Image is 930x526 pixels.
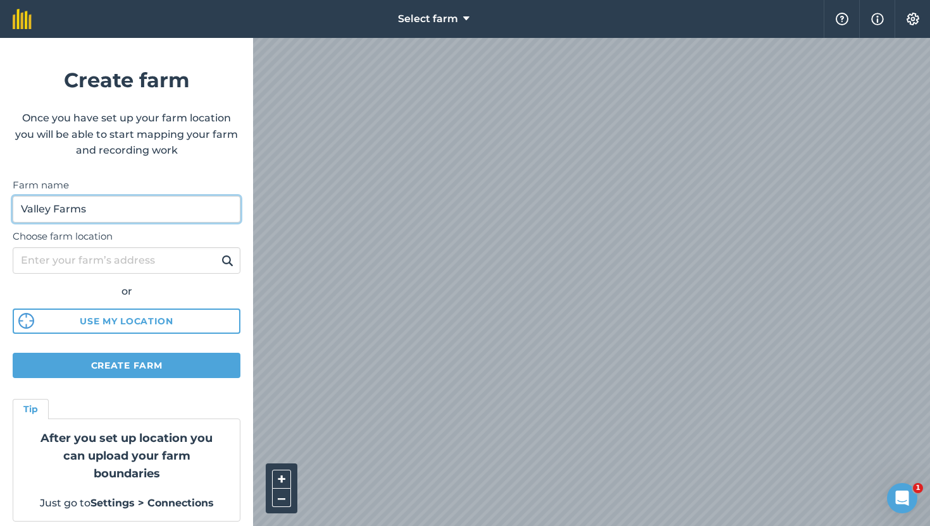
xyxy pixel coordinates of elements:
[90,497,214,509] strong: Settings > Connections
[13,247,240,274] input: Enter your farm’s address
[28,495,225,511] p: Just go to
[13,64,240,96] h1: Create farm
[13,9,32,29] img: fieldmargin Logo
[272,470,291,489] button: +
[18,313,34,329] img: svg%3e
[13,353,240,378] button: Create farm
[871,11,884,27] img: svg+xml;base64,PHN2ZyB4bWxucz0iaHR0cDovL3d3dy53My5vcmcvMjAwMC9zdmciIHdpZHRoPSIxNyIgaGVpZ2h0PSIxNy...
[887,483,917,513] iframe: Intercom live chat
[13,110,240,159] p: Once you have set up your farm location you will be able to start mapping your farm and recording...
[905,13,921,25] img: A cog icon
[913,483,923,493] span: 1
[13,196,240,223] input: Farm name
[272,489,291,507] button: –
[13,229,240,244] label: Choose farm location
[23,402,38,416] h4: Tip
[13,178,240,193] label: Farm name
[40,431,213,480] strong: After you set up location you can upload your farm boundaries
[398,11,458,27] span: Select farm
[13,283,240,300] div: or
[834,13,850,25] img: A question mark icon
[13,309,240,334] button: Use my location
[221,253,233,268] img: svg+xml;base64,PHN2ZyB4bWxucz0iaHR0cDovL3d3dy53My5vcmcvMjAwMC9zdmciIHdpZHRoPSIxOSIgaGVpZ2h0PSIyNC...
